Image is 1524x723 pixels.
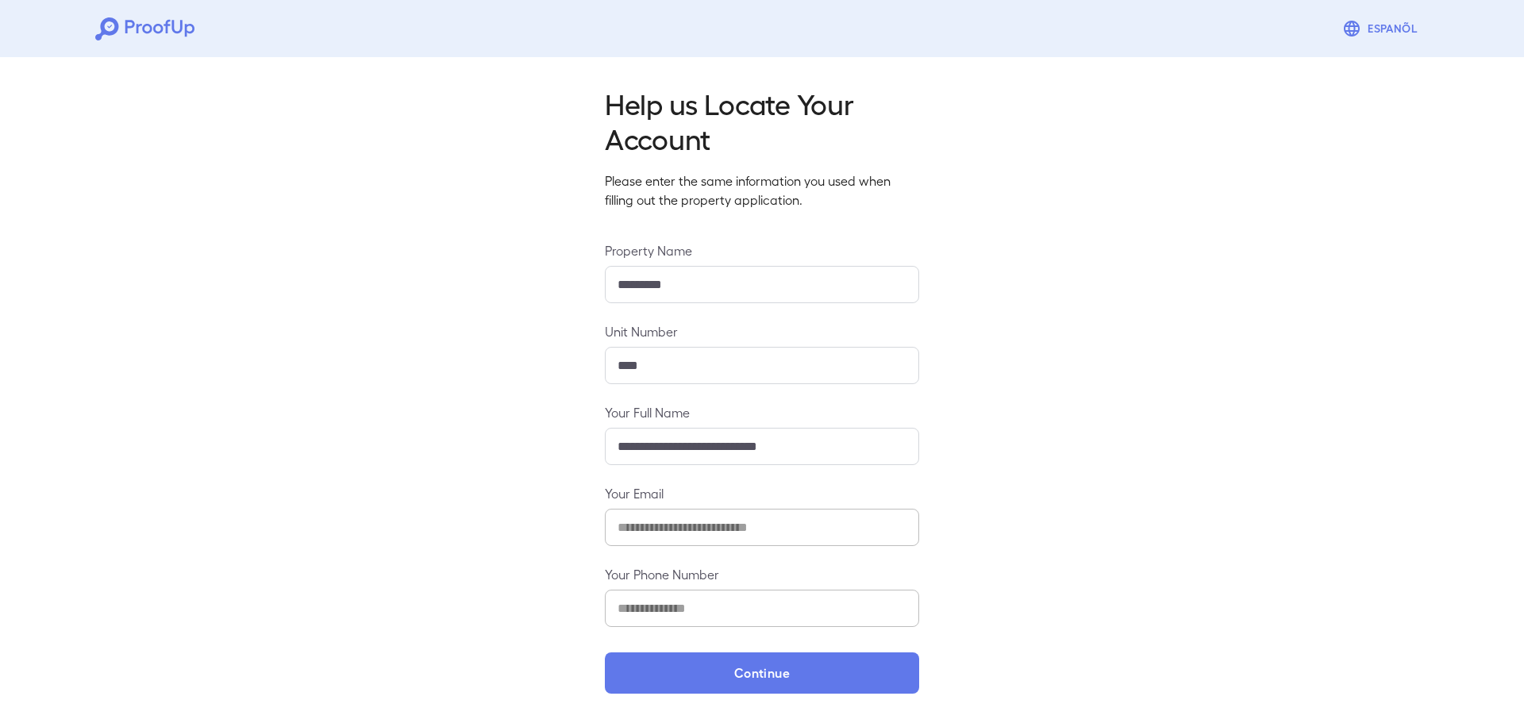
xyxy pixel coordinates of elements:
[605,652,919,694] button: Continue
[605,86,919,156] h2: Help us Locate Your Account
[605,322,919,340] label: Unit Number
[605,171,919,210] p: Please enter the same information you used when filling out the property application.
[605,403,919,421] label: Your Full Name
[605,565,919,583] label: Your Phone Number
[605,241,919,260] label: Property Name
[1336,13,1429,44] button: Espanõl
[605,484,919,502] label: Your Email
